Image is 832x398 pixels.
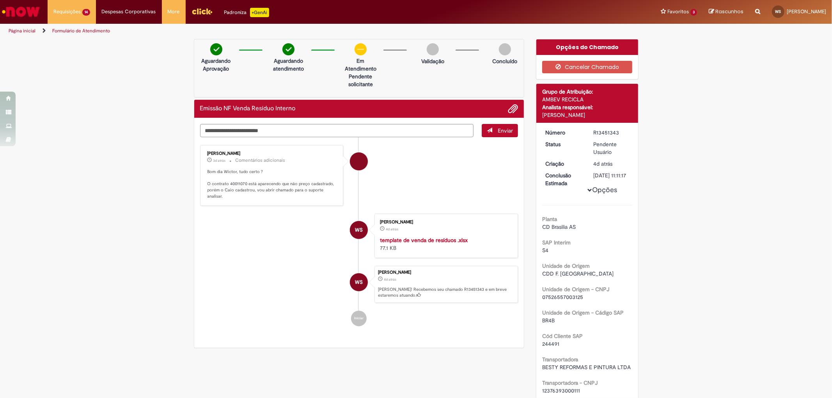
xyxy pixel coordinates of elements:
div: Wictor Ferreira Da Silva [350,221,368,239]
div: 27/08/2025 10:11:13 [593,160,630,168]
small: Comentários adicionais [236,157,286,164]
p: Pendente solicitante [342,73,380,88]
span: 14 [82,9,90,16]
span: WS [355,221,363,239]
b: Transportadora - CNPJ [542,379,598,386]
div: Pendente Usuário [593,140,630,156]
span: 3d atrás [213,158,226,163]
div: [PERSON_NAME] [208,151,337,156]
a: Formulário de Atendimento [52,28,110,34]
span: Rascunhos [715,8,743,15]
span: Favoritos [667,8,689,16]
dt: Status [539,140,587,148]
p: Concluído [492,57,517,65]
p: Validação [421,57,444,65]
span: 4d atrás [384,277,396,282]
img: img-circle-grey.png [499,43,511,55]
dt: Criação [539,160,587,168]
span: BR4B [542,317,555,324]
b: Planta [542,216,557,223]
button: Enviar [482,124,518,137]
img: img-circle-grey.png [427,43,439,55]
b: SAP Interim [542,239,571,246]
div: Grupo de Atribuição: [542,88,632,96]
span: Despesas Corporativas [102,8,156,16]
p: Aguardando atendimento [270,57,307,73]
div: Analista responsável: [542,103,632,111]
span: 12376393000111 [542,387,580,394]
span: [PERSON_NAME] [787,8,826,15]
span: More [168,8,180,16]
span: BESTY REFORMAS E PINTURA LTDA [542,364,631,371]
b: Unidade de Origem - CNPJ [542,286,609,293]
b: Unidade de Origem - Cádigo SAP [542,309,624,316]
time: 27/08/2025 10:11:13 [593,160,612,167]
p: Em Atendimento [342,57,380,73]
div: AMBEV RECICLA [542,96,632,103]
p: Bom dia Wictor, tudo certo ? O contrato 40011070 está aparecendo que não preço cadastrado, porém ... [208,169,337,200]
ul: Histórico de tíquete [200,137,518,334]
div: Felipe Marques Fortini [350,152,368,170]
img: circle-minus.png [355,43,367,55]
p: Aguardando Aprovação [197,57,235,73]
div: 77.1 KB [380,236,510,252]
ul: Trilhas de página [6,24,549,38]
span: S4 [542,247,548,254]
img: ServiceNow [1,4,41,19]
span: WS [775,9,781,14]
time: 27/08/2025 10:09:56 [386,227,398,232]
h2: Emissão NF Venda Resíduo Interno Histórico de tíquete [200,105,296,112]
b: Unidade de Origem [542,262,590,269]
span: 244491 [542,340,559,347]
li: Wictor Ferreira Da Silva [200,266,518,303]
span: Enviar [498,127,513,134]
dt: Conclusão Estimada [539,172,587,187]
button: Adicionar anexos [508,104,518,114]
b: Transportadora [542,356,578,363]
span: 4d atrás [386,227,398,232]
span: 3 [690,9,697,16]
div: [PERSON_NAME] [542,111,632,119]
span: 4d atrás [593,160,612,167]
a: Rascunhos [709,8,743,16]
img: check-circle-green.png [282,43,294,55]
a: template de venda de resíduos .xlsx [380,237,468,244]
dt: Número [539,129,587,136]
div: [PERSON_NAME] [380,220,510,225]
span: CD Brasilia AS [542,223,576,230]
div: R13451343 [593,129,630,136]
time: 27/08/2025 10:11:13 [384,277,396,282]
img: click_logo_yellow_360x200.png [192,5,213,17]
textarea: Digite sua mensagem aqui... [200,124,474,137]
a: Página inicial [9,28,35,34]
div: Opções do Chamado [536,39,638,55]
b: Cód Cliente SAP [542,333,583,340]
p: [PERSON_NAME]! Recebemos seu chamado R13451343 e em breve estaremos atuando. [378,287,514,299]
div: Wictor Ferreira Da Silva [350,273,368,291]
div: [PERSON_NAME] [378,270,514,275]
img: check-circle-green.png [210,43,222,55]
p: +GenAi [250,8,269,17]
span: CDD F. [GEOGRAPHIC_DATA] [542,270,614,277]
div: [DATE] 11:11:17 [593,172,630,179]
time: 28/08/2025 10:58:56 [213,158,226,163]
div: Padroniza [224,8,269,17]
button: Cancelar Chamado [542,61,632,73]
span: Requisições [53,8,81,16]
span: WS [355,273,363,292]
span: 07526557003125 [542,294,583,301]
